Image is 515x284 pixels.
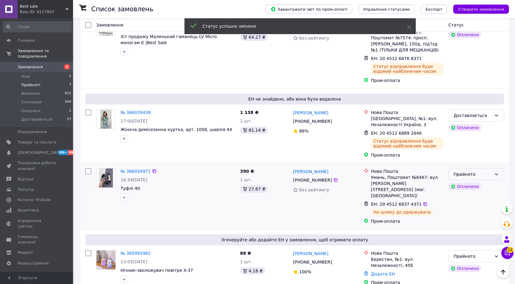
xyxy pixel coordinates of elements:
div: Доставляється [454,112,492,119]
div: 27.67 ₴ [240,185,268,193]
span: Виконані [21,91,40,96]
span: 615 [65,91,71,96]
button: Управління статусами [358,5,415,14]
div: Оплачено [448,265,481,272]
span: Маркет [18,250,33,255]
div: Оплачено [448,124,481,131]
img: Фото товару [99,169,113,187]
a: [PERSON_NAME] [293,250,328,257]
input: Пошук [3,21,72,32]
span: Без рейтингу [299,187,329,192]
span: ЕН: 20 4512 6889 2646 [371,131,422,136]
div: Берестин, №1: вул. Незалежності, 45б [371,256,443,268]
div: [GEOGRAPHIC_DATA], №1: вул. Незалежності України, 3 [371,115,443,128]
span: Відгуки [18,176,33,182]
div: Пром-оплата [371,218,443,224]
span: 88 ₴ [240,251,251,256]
span: Завантажити звіт по пром-оплаті [271,6,347,12]
span: Товари та послуги [18,140,56,145]
a: № 365992982 [121,251,151,256]
button: Чат з покупцем13 [501,247,513,259]
span: Статус [448,23,464,27]
span: 99+ [58,150,68,155]
span: 1 шт. [240,119,252,123]
span: Замовлення [96,23,123,27]
a: Фото товару [96,168,116,188]
span: 7 [69,82,71,88]
a: Фото товару [96,250,116,270]
div: Пром-оплата [371,77,443,83]
span: Хіт продажу Маленький гаманець LV Micro моногам Є |Best Sale [121,34,217,45]
span: ЕН: 20 4512 6876 8371 [371,56,422,61]
span: Налаштування [18,261,49,266]
span: Без рейтингу [299,36,329,41]
span: Повідомлення [18,129,47,135]
span: Замовлення [18,64,43,70]
span: 2 [69,108,71,114]
span: Гаманець компанії [18,234,56,245]
span: 390 ₴ [240,169,254,174]
div: Ваш ID: 4117807 [20,9,73,15]
span: Створити замовлення [458,7,504,12]
span: Best sale [20,4,65,9]
div: Нова Пошта [371,250,443,256]
span: 13:05[DATE] [121,259,147,264]
div: Умань, Поштомат №6467: вул. [PERSON_NAME][STREET_ADDRESS] (маг. [GEOGRAPHIC_DATA]) [371,174,443,199]
div: Статус відправлення буде відомий найближчим часом [371,63,443,75]
span: Аналітика [18,208,39,213]
div: Пром-оплата [371,152,443,158]
div: м. [GEOGRAPHIC_DATA] ([GEOGRAPHIC_DATA].), Поштомат №7574: просп. [PERSON_NAME], 150д, під'їзд №1... [371,23,443,53]
div: Нова Пошта [371,109,443,115]
div: Нова Пошта [371,168,443,174]
a: № 366039438 [121,110,151,115]
a: Жіноча демісезонна куртка, арт. 1008, шавлія 44 [121,127,232,132]
span: 1 шт. [240,259,252,264]
span: Покупці [18,187,34,192]
button: Завантажити звіт по пром-оплаті [266,5,352,14]
span: 86% [299,129,309,133]
span: Згенеруйте або додайте ЕН у замовлення, щоб отримати оплату [88,237,502,243]
img: Фото товару [100,110,111,129]
div: На шляху до одержувача [371,208,433,216]
span: Управління статусами [363,7,410,12]
span: Доставляється [21,117,52,122]
a: Туфлі 40 [121,186,140,191]
span: 16:34[DATE] [121,177,147,182]
div: 81.14 ₴ [240,126,268,134]
span: Нові [21,74,30,79]
span: Оплачені [21,108,40,114]
span: ЕН не знайдено, або вона була видалена [88,96,502,102]
button: Експорт [421,5,447,14]
span: Головна [18,38,35,43]
div: 4.18 ₴ [240,267,265,275]
span: 13 [507,247,513,253]
div: Оплачено [448,183,481,190]
span: Замовлення та повідомлення [18,48,73,59]
span: Прийняті [21,82,40,88]
span: 504 [65,99,71,105]
span: 1 138 ₴ [240,110,259,115]
h1: Список замовлень [91,5,153,13]
a: Фото товару [96,109,116,129]
span: 57 [67,117,71,122]
div: Прийнято [454,253,492,260]
div: Статус відправлення буде відомий найближчим часом [371,137,443,150]
span: Експорт [426,7,443,12]
span: Скасовані [21,99,42,105]
span: 17:00[DATE] [121,119,147,123]
span: 5 [69,74,71,79]
div: Оплачено [448,31,481,38]
img: Фото товару [96,250,115,269]
span: Управління сайтом [18,218,56,229]
div: 64.27 ₴ [240,34,268,41]
a: Нічник-зволожувач повітря X-37 [121,268,193,273]
span: 100% [299,269,311,274]
span: ЕН: 20 4512 6837 4371 [371,202,422,207]
span: 1 шт. [240,177,252,182]
a: Додати ЕН [371,272,395,276]
button: Наверх [497,266,510,279]
span: Показники роботи компанії [18,160,56,171]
